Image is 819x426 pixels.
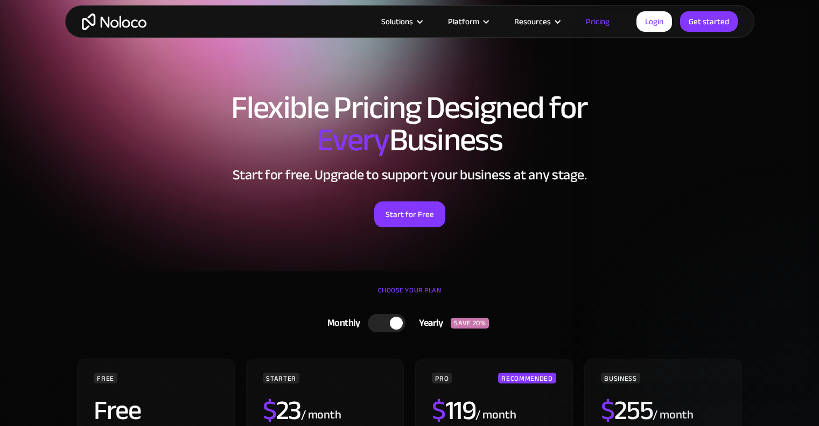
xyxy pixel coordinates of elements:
iframe: Intercom live chat [782,389,808,415]
div: Resources [514,15,551,29]
div: Platform [448,15,479,29]
div: Yearly [405,315,451,331]
a: Start for Free [374,201,445,227]
div: PRO [432,373,452,383]
div: Solutions [368,15,435,29]
div: / month [301,407,341,424]
h2: 255 [601,397,653,424]
a: home [82,13,146,30]
div: Solutions [381,15,413,29]
iframe: Intercom live chat [593,11,808,381]
h2: Free [94,397,141,424]
h2: 119 [432,397,475,424]
div: Platform [435,15,501,29]
h2: 23 [263,397,301,424]
div: Monthly [314,315,368,331]
a: Pricing [572,15,623,29]
span: Every [317,110,389,170]
div: BUSINESS [601,373,640,383]
div: / month [653,407,693,424]
div: FREE [94,373,117,383]
div: CHOOSE YOUR PLAN [76,282,744,309]
div: SAVE 20% [451,318,489,329]
div: / month [475,407,516,424]
h2: Start for free. Upgrade to support your business at any stage. [76,167,744,183]
h1: Flexible Pricing Designed for Business [76,92,744,156]
div: Resources [501,15,572,29]
div: RECOMMENDED [498,373,556,383]
div: STARTER [263,373,299,383]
